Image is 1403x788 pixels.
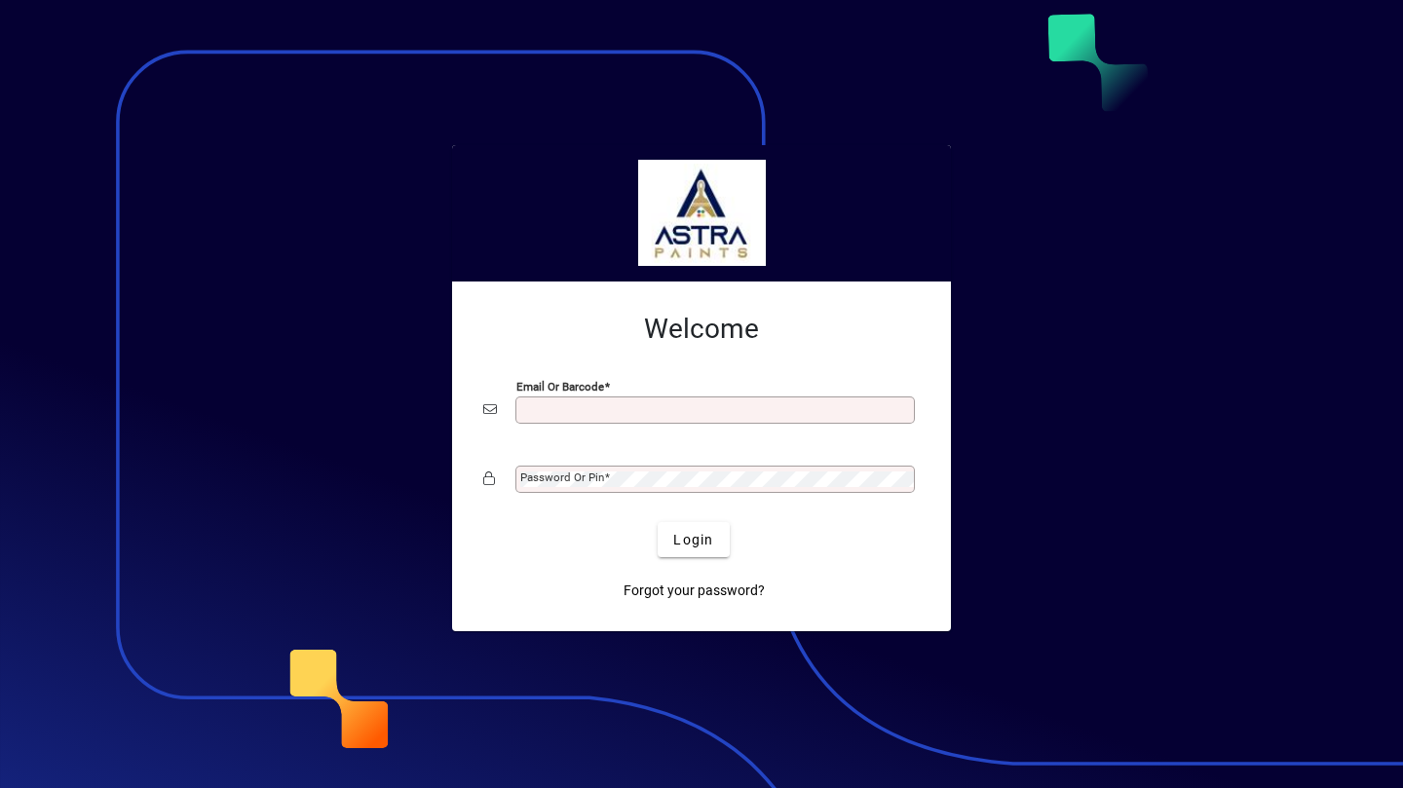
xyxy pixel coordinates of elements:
[673,530,713,550] span: Login
[616,573,773,608] a: Forgot your password?
[516,380,604,394] mat-label: Email or Barcode
[520,470,604,484] mat-label: Password or Pin
[658,522,729,557] button: Login
[624,581,765,601] span: Forgot your password?
[483,313,920,346] h2: Welcome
